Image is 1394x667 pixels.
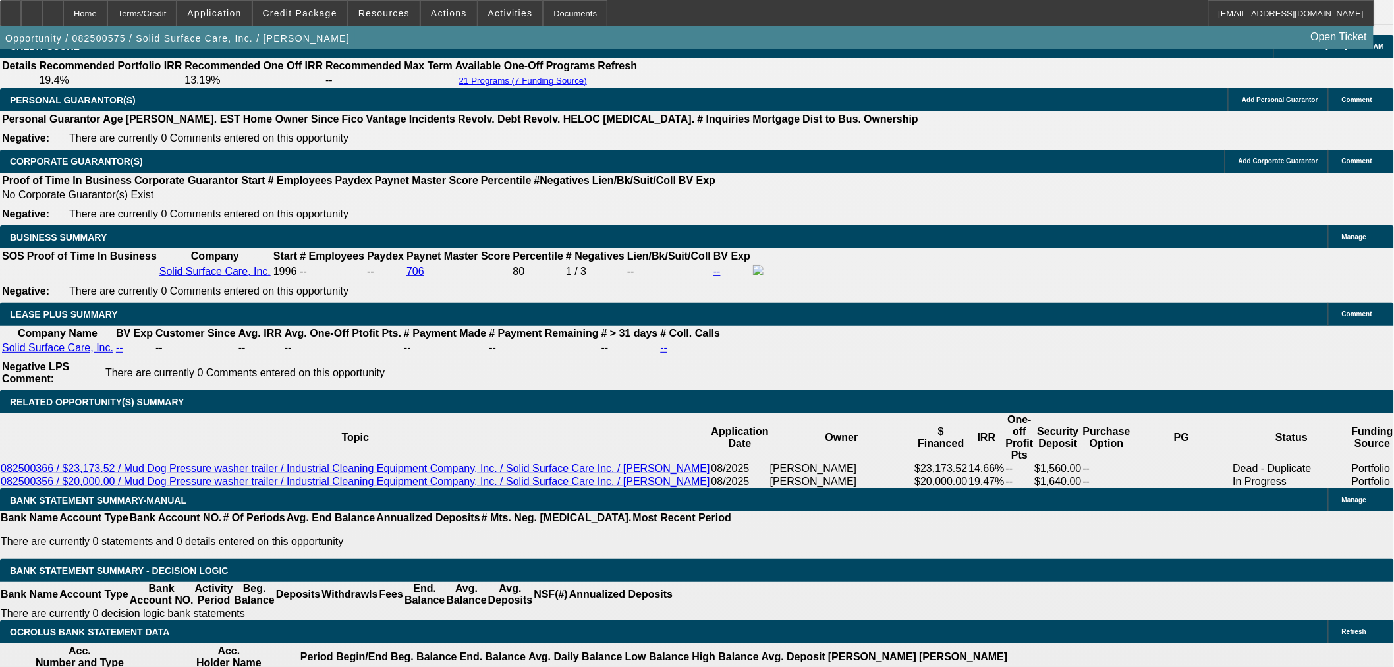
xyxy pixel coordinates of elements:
th: Purchase Option [1082,413,1131,462]
b: Vantage [366,113,406,125]
b: # Payment Remaining [489,328,598,339]
p: There are currently 0 statements and 0 details entered on this opportunity [1,536,731,548]
b: BV Exp [116,328,153,339]
td: Portfolio [1351,462,1394,475]
b: Dist to Bus. [803,113,862,125]
b: Paynet Master Score [375,175,478,186]
th: One-off Profit Pts [1005,413,1034,462]
b: Percentile [513,250,563,262]
b: Home Owner Since [243,113,339,125]
b: # Employees [300,250,364,262]
th: Available One-Off Programs [455,59,596,72]
button: Resources [348,1,420,26]
b: Start [273,250,297,262]
b: Corporate Guarantor [134,175,238,186]
b: BV Exp [679,175,715,186]
span: CORPORATE GUARANTOR(S) [10,156,143,167]
span: Add Corporate Guarantor [1239,158,1318,165]
th: Owner [769,413,914,462]
img: facebook-icon.png [753,265,764,275]
td: $20,000.00 [914,475,968,488]
th: Recommended Max Term [325,59,453,72]
td: 19.47% [968,475,1005,488]
td: -- [1082,475,1131,488]
b: Start [241,175,265,186]
b: Personal Guarantor [2,113,100,125]
th: $ Financed [914,413,968,462]
th: Funding Source [1351,413,1394,462]
b: Incidents [409,113,455,125]
td: -- [155,341,237,355]
b: Negative: [2,285,49,297]
th: Account Type [59,511,129,525]
td: -- [403,341,487,355]
a: Open Ticket [1306,26,1372,48]
button: 21 Programs (7 Funding Source) [455,75,591,86]
th: # Mts. Neg. [MEDICAL_DATA]. [481,511,632,525]
th: Activity Period [194,582,234,607]
div: 1 / 3 [566,266,625,277]
td: [PERSON_NAME] [769,462,914,475]
th: Bank Account NO. [129,582,194,607]
b: Paydex [335,175,372,186]
a: -- [116,342,123,353]
b: Revolv. Debt [458,113,521,125]
b: [PERSON_NAME]. EST [126,113,240,125]
td: -- [1005,462,1034,475]
button: Credit Package [253,1,347,26]
b: Revolv. HELOC [MEDICAL_DATA]. [524,113,695,125]
span: Add Personal Guarantor [1242,96,1318,103]
th: Avg. End Balance [286,511,376,525]
th: # Of Periods [223,511,286,525]
td: Portfolio [1351,475,1394,488]
b: # Coll. Calls [661,328,721,339]
b: Avg. One-Off Ptofit Pts. [285,328,401,339]
th: Details [1,59,37,72]
th: NSF(#) [533,582,569,607]
td: No Corporate Guarantor(s) Exist [1,188,721,202]
div: 80 [513,266,563,277]
td: -- [1005,475,1034,488]
th: Account Type [59,582,129,607]
td: [PERSON_NAME] [769,475,914,488]
b: Age [103,113,123,125]
span: Manage [1342,233,1366,241]
td: -- [627,264,711,279]
b: Lien/Bk/Suit/Coll [592,175,676,186]
th: Refresh [598,59,638,72]
b: Negative: [2,132,49,144]
td: $23,173.52 [914,462,968,475]
span: Manage [1342,496,1366,504]
b: Paynet Master Score [406,250,510,262]
td: -- [601,341,659,355]
th: PG [1131,413,1233,462]
span: OCROLUS BANK STATEMENT DATA [10,627,169,637]
button: Actions [421,1,477,26]
th: Proof of Time In Business [26,250,157,263]
th: IRR [968,413,1005,462]
th: Annualized Deposits [569,582,673,607]
th: Proof of Time In Business [1,174,132,187]
span: PERSONAL GUARANTOR(S) [10,95,136,105]
b: Negative LPS Comment: [2,361,69,384]
span: Actions [431,8,467,18]
a: Solid Surface Care, Inc. [159,266,271,277]
a: 082500356 / $20,000.00 / Mud Dog Pressure washer trailer / Industrial Cleaning Equipment Company,... [1,476,710,487]
b: Mortgage [753,113,800,125]
th: Deposits [275,582,321,607]
th: Recommended Portfolio IRR [38,59,182,72]
a: -- [713,266,721,277]
td: -- [238,341,283,355]
td: -- [284,341,402,355]
a: -- [661,342,668,353]
b: Company [191,250,239,262]
span: BANK STATEMENT SUMMARY-MANUAL [10,495,186,506]
td: 14.66% [968,462,1005,475]
td: -- [1082,462,1131,475]
span: LEASE PLUS SUMMARY [10,309,118,320]
b: # Employees [268,175,333,186]
b: # Payment Made [404,328,486,339]
td: 1996 [273,264,298,279]
span: Resources [358,8,410,18]
td: -- [488,341,599,355]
